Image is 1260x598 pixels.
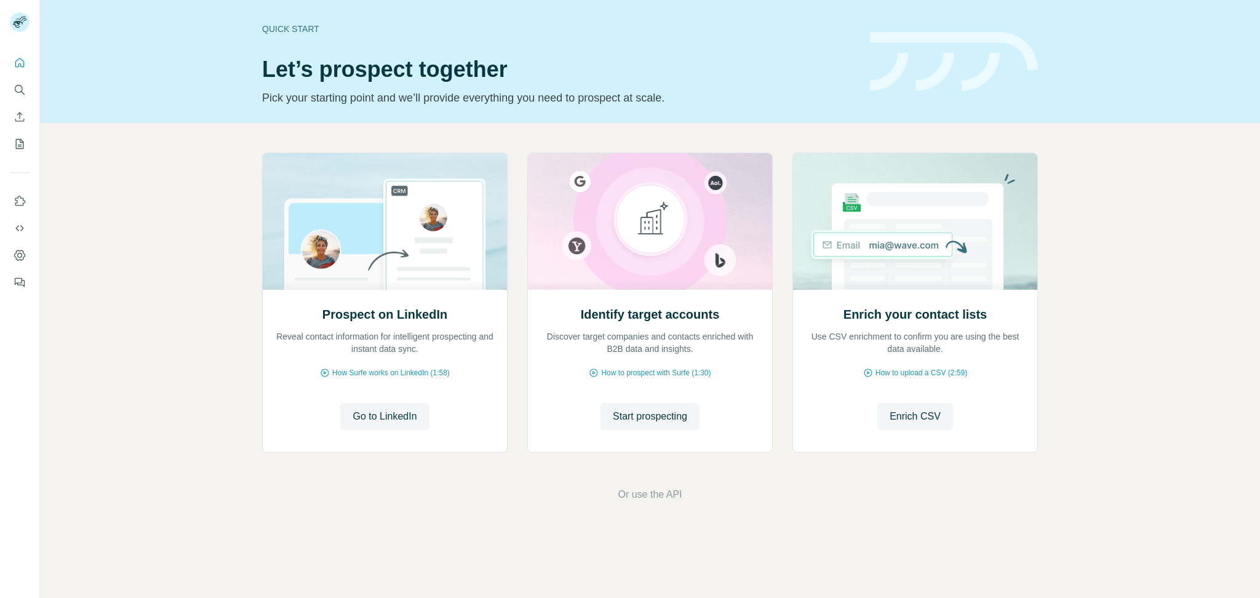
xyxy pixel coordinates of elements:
button: Start prospecting [600,403,700,430]
span: How to upload a CSV (2:59) [875,367,967,378]
p: Use CSV enrichment to confirm you are using the best data available. [805,330,1025,355]
h2: Prospect on LinkedIn [322,306,447,323]
span: Enrich CSV [890,409,941,424]
button: Use Surfe API [10,217,30,239]
span: Start prospecting [613,409,687,424]
h2: Identify target accounts [581,306,720,323]
button: Quick start [10,52,30,74]
p: Reveal contact information for intelligent prospecting and instant data sync. [275,330,495,355]
button: Go to LinkedIn [340,403,429,430]
h1: Let’s prospect together [262,57,855,82]
button: Feedback [10,271,30,293]
span: How Surfe works on LinkedIn (1:58) [332,367,450,378]
button: My lists [10,133,30,155]
button: Enrich CSV [10,106,30,128]
img: Identify target accounts [527,153,773,290]
button: Or use the API [618,487,682,502]
img: banner [870,32,1038,92]
p: Pick your starting point and we’ll provide everything you need to prospect at scale. [262,89,855,106]
img: Enrich your contact lists [792,153,1038,290]
h2: Enrich your contact lists [843,306,987,323]
div: Quick start [262,23,855,35]
img: Prospect on LinkedIn [262,153,508,290]
button: Enrich CSV [877,403,953,430]
span: How to prospect with Surfe (1:30) [601,367,711,378]
span: Go to LinkedIn [353,409,417,424]
button: Search [10,79,30,101]
button: Dashboard [10,244,30,266]
p: Discover target companies and contacts enriched with B2B data and insights. [540,330,760,355]
button: Use Surfe on LinkedIn [10,190,30,212]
